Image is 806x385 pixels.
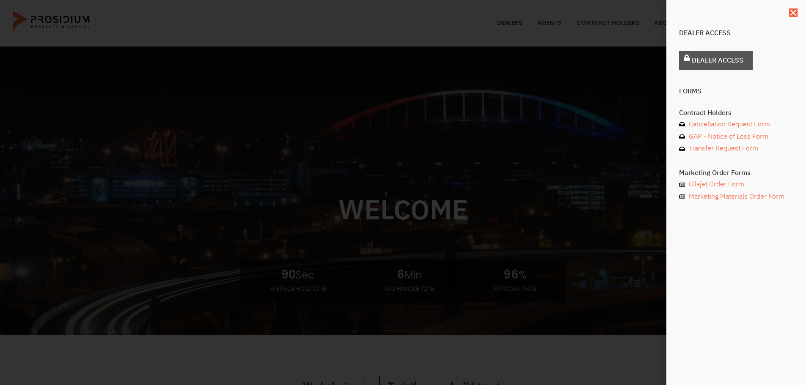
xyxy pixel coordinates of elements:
a: Cancellation Request Form [679,118,793,131]
a: Dealer Access [679,51,753,70]
a: GAP - Notice of Loss Form [679,131,793,143]
span: GAP - Notice of Loss Form [687,131,768,143]
a: Cilajet Order Form [679,178,793,191]
span: Dealer Access [692,55,743,67]
a: Marketing Materials Order Form [679,191,793,203]
a: Transfer Request Form [679,142,793,155]
span: Cancellation Request Form [687,118,770,131]
h4: Dealer Access [679,30,793,36]
h4: Contract Holders [679,109,793,116]
span: Transfer Request Form [687,142,758,155]
h4: Marketing Order Forms [679,169,793,176]
span: Marketing Materials Order Form [687,191,784,203]
a: Close [789,8,798,17]
h4: Forms [679,88,793,95]
span: Cilajet Order Form [687,178,744,191]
